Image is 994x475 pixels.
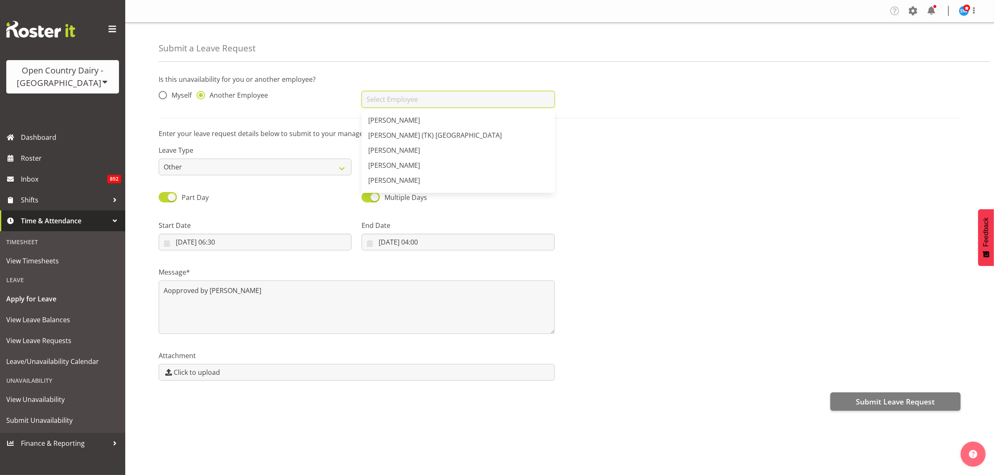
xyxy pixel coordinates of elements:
[21,215,109,227] span: Time & Attendance
[2,309,123,330] a: View Leave Balances
[21,173,107,185] span: Inbox
[362,113,554,128] a: [PERSON_NAME]
[159,43,255,53] h4: Submit a Leave Request
[856,396,935,407] span: Submit Leave Request
[2,330,123,351] a: View Leave Requests
[6,334,119,347] span: View Leave Requests
[2,250,123,271] a: View Timesheets
[2,233,123,250] div: Timesheet
[959,6,969,16] img: steve-webb8258.jpg
[159,74,961,84] p: Is this unavailability for you or another employee?
[368,116,420,125] span: [PERSON_NAME]
[159,145,352,155] label: Leave Type
[159,220,352,230] label: Start Date
[21,194,109,206] span: Shifts
[362,128,554,143] a: [PERSON_NAME] (TK) [GEOGRAPHIC_DATA]
[362,220,554,230] label: End Date
[982,217,990,247] span: Feedback
[368,176,420,185] span: [PERSON_NAME]
[6,293,119,305] span: Apply for Leave
[6,313,119,326] span: View Leave Balances
[362,173,554,188] a: [PERSON_NAME]
[15,64,111,89] div: Open Country Dairy - [GEOGRAPHIC_DATA]
[362,158,554,173] a: [PERSON_NAME]
[2,389,123,410] a: View Unavailability
[21,152,121,164] span: Roster
[159,234,352,250] input: Click to select...
[969,450,977,458] img: help-xxl-2.png
[21,131,121,144] span: Dashboard
[6,414,119,427] span: Submit Unavailability
[362,91,554,108] input: Select Employee
[2,351,123,372] a: Leave/Unavailability Calendar
[159,267,555,277] label: Message*
[362,234,554,250] input: Click to select...
[174,367,220,377] span: Click to upload
[167,91,192,99] span: Myself
[159,351,555,361] label: Attachment
[6,393,119,406] span: View Unavailability
[6,21,75,38] img: Rosterit website logo
[362,143,554,158] a: [PERSON_NAME]
[368,131,502,140] span: [PERSON_NAME] (TK) [GEOGRAPHIC_DATA]
[182,193,209,202] span: Part Day
[384,193,427,202] span: Multiple Days
[830,392,961,411] button: Submit Leave Request
[159,129,961,139] p: Enter your leave request details below to submit to your manager
[2,410,123,431] a: Submit Unavailability
[368,146,420,155] span: [PERSON_NAME]
[978,209,994,266] button: Feedback - Show survey
[21,437,109,450] span: Finance & Reporting
[6,355,119,368] span: Leave/Unavailability Calendar
[368,191,420,200] span: [PERSON_NAME]
[2,372,123,389] div: Unavailability
[6,255,119,267] span: View Timesheets
[2,288,123,309] a: Apply for Leave
[2,271,123,288] div: Leave
[107,175,121,183] span: 892
[362,188,554,203] a: [PERSON_NAME]
[368,161,420,170] span: [PERSON_NAME]
[205,91,268,99] span: Another Employee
